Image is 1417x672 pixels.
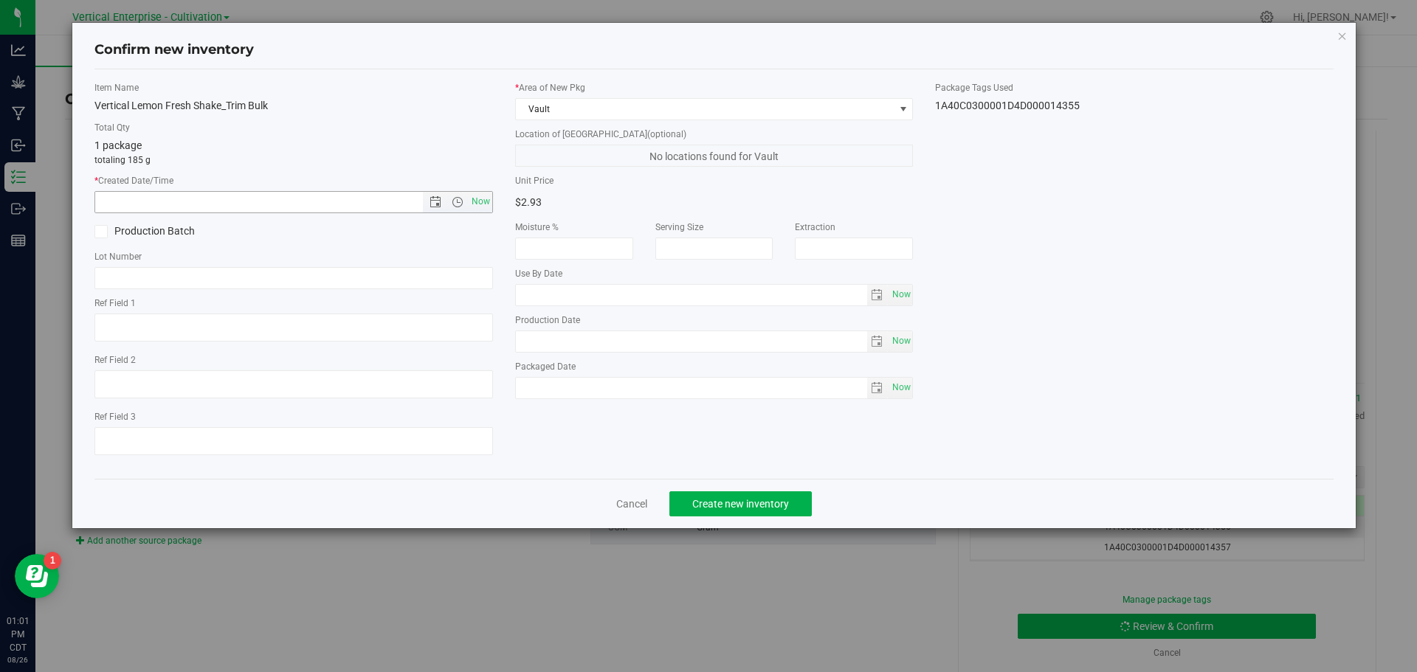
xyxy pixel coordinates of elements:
[515,145,914,167] span: No locations found for Vault
[616,496,647,511] a: Cancel
[94,250,493,263] label: Lot Number
[444,196,469,208] span: Open the time view
[515,81,914,94] label: Area of New Pkg
[515,360,914,373] label: Packaged Date
[94,81,493,94] label: Item Name
[516,99,894,119] span: Vault
[692,498,789,510] span: Create new inventory
[94,224,283,239] label: Production Batch
[889,284,914,305] span: Set Current date
[515,314,914,327] label: Production Date
[515,128,914,141] label: Location of [GEOGRAPHIC_DATA]
[867,378,889,398] span: select
[888,285,912,305] span: select
[889,377,914,398] span: Set Current date
[94,121,493,134] label: Total Qty
[935,81,1334,94] label: Package Tags Used
[423,196,448,208] span: Open the date view
[94,410,493,423] label: Ref Field 3
[867,285,889,305] span: select
[94,297,493,310] label: Ref Field 1
[655,221,773,234] label: Serving Size
[468,191,493,212] span: Set Current date
[94,153,493,167] p: totaling 185 g
[647,129,686,139] span: (optional)
[867,331,889,352] span: select
[515,267,914,280] label: Use By Date
[515,174,703,187] label: Unit Price
[669,491,812,516] button: Create new inventory
[888,378,912,398] span: select
[935,98,1334,114] div: 1A40C0300001D4D000014355
[94,139,142,151] span: 1 package
[15,554,59,598] iframe: Resource center
[515,221,633,234] label: Moisture %
[889,330,914,352] span: Set Current date
[515,191,703,213] div: $2.93
[94,41,254,60] h4: Confirm new inventory
[94,98,493,114] div: Vertical Lemon Fresh Shake_Trim Bulk
[888,331,912,352] span: select
[94,353,493,367] label: Ref Field 2
[94,174,493,187] label: Created Date/Time
[44,552,61,569] iframe: Resource center unread badge
[795,221,913,234] label: Extraction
